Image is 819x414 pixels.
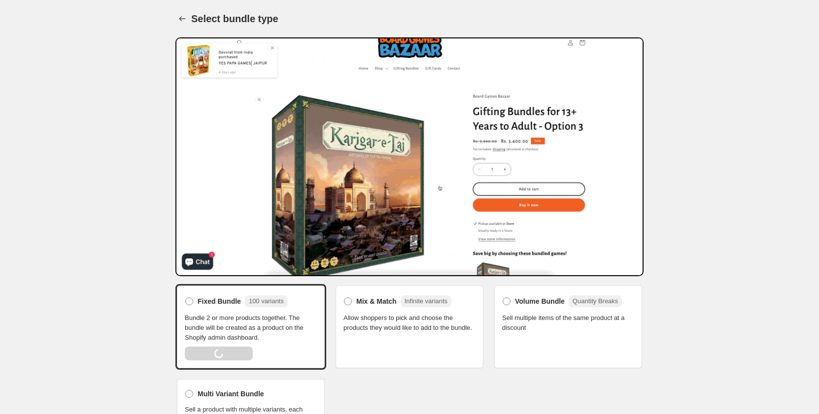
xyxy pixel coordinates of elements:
[185,313,317,343] span: Bundle 2 or more products together. The bundle will be created as a product on the Shopify admin ...
[191,13,278,25] h1: Select bundle type
[515,296,565,306] span: Volume Bundle
[405,297,447,305] span: Infinite variants
[198,389,264,399] span: Multi Variant Bundle
[175,37,644,276] img: Bundle Preview
[175,12,189,26] button: Back
[573,297,618,305] span: Quantity Breaks
[249,297,284,305] span: 100 variants
[198,296,241,306] span: Fixed Bundle
[502,313,634,333] span: Sell multiple items of the same product at a discount
[356,296,397,306] span: Mix & Match
[343,313,476,333] span: Allow shoppers to pick and choose the products they would like to add to the bundle.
